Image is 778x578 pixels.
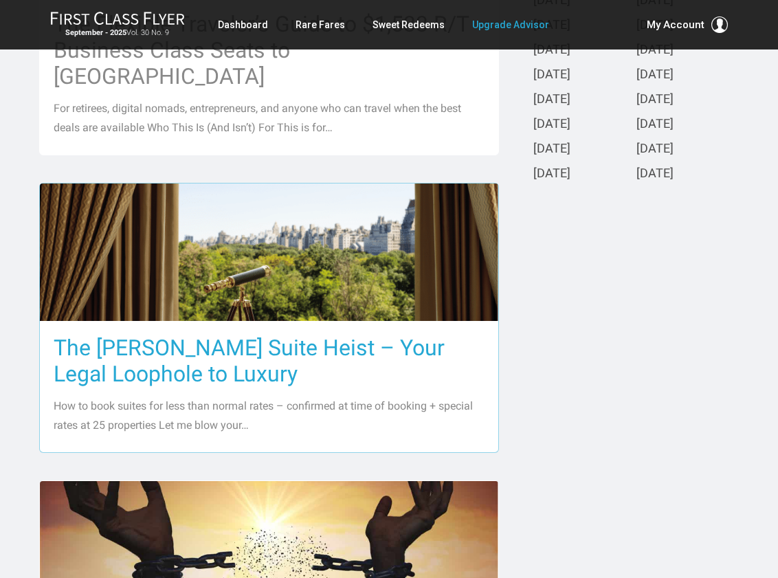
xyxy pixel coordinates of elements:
a: [DATE] [636,68,674,82]
a: The [PERSON_NAME] Suite Heist – Your Legal Loophole to Luxury How to book suites for less than no... [39,183,499,453]
h3: The Flexible Traveler’s Guide to $1,533 R/T Business Class Seats to [GEOGRAPHIC_DATA] [54,11,485,89]
a: [DATE] [533,93,570,107]
a: Dashboard [218,12,268,37]
a: [DATE] [533,43,570,58]
a: [DATE] [533,68,570,82]
a: [DATE] [533,142,570,157]
a: [DATE] [533,167,570,181]
a: Rare Fares [296,12,345,37]
span: My Account [647,16,704,33]
a: Sweet Redeems [373,12,445,37]
strong: September - 2025 [65,28,126,37]
button: My Account [647,16,728,33]
a: [DATE] [636,118,674,132]
a: [DATE] [636,43,674,58]
small: Vol. 30 No. 9 [50,28,185,38]
img: First Class Flyer [50,11,185,25]
p: How to book suites for less than normal rates – confirmed at time of booking + special rates at 2... [54,397,485,435]
a: Upgrade Advisor [472,12,549,37]
p: For retirees, digital nomads, entrepreneurs, and anyone who can travel when the best deals are av... [54,99,485,137]
a: First Class FlyerSeptember - 2025Vol. 30 No. 9 [50,11,185,38]
a: [DATE] [533,118,570,132]
a: [DATE] [636,93,674,107]
a: [DATE] [636,167,674,181]
h3: The [PERSON_NAME] Suite Heist – Your Legal Loophole to Luxury [54,335,485,387]
a: [DATE] [636,142,674,157]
